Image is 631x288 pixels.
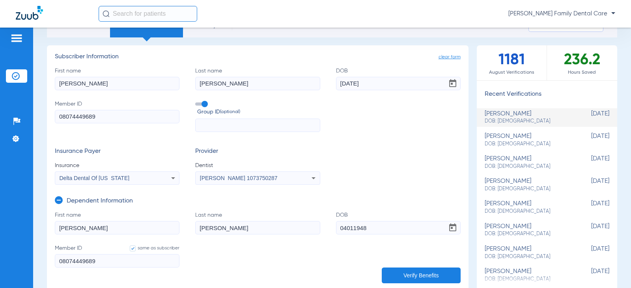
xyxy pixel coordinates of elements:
[570,133,609,147] span: [DATE]
[10,33,23,43] img: hamburger-icon
[485,200,570,215] div: [PERSON_NAME]
[477,69,547,76] span: August Verifications
[439,53,461,61] span: clear form
[570,223,609,238] span: [DATE]
[55,162,179,169] span: Insurance
[195,67,320,90] label: Last name
[200,175,278,181] span: [PERSON_NAME] 1073750287
[55,148,179,156] h3: Insurance Payer
[55,254,179,268] input: Member IDsame as subscriber
[547,45,617,80] div: 236.2
[485,268,570,282] div: [PERSON_NAME]
[55,67,179,90] label: First name
[485,230,570,238] span: DOB: [DEMOGRAPHIC_DATA]
[485,141,570,148] span: DOB: [DEMOGRAPHIC_DATA]
[485,163,570,170] span: DOB: [DEMOGRAPHIC_DATA]
[55,77,179,90] input: First name
[477,91,617,98] h3: Recent Verifications
[485,155,570,170] div: [PERSON_NAME]
[485,118,570,125] span: DOB: [DEMOGRAPHIC_DATA]
[197,108,320,116] span: Group ID
[55,100,179,132] label: Member ID
[485,133,570,147] div: [PERSON_NAME]
[195,162,320,169] span: Dentist
[55,221,179,234] input: First name
[445,76,461,91] button: Open calendar
[570,200,609,215] span: [DATE]
[485,186,570,193] span: DOB: [DEMOGRAPHIC_DATA]
[122,244,179,252] label: same as subscriber
[220,108,240,116] small: (optional)
[195,221,320,234] input: Last name
[570,110,609,125] span: [DATE]
[485,110,570,125] div: [PERSON_NAME]
[445,220,461,236] button: Open calendar
[55,244,179,268] label: Member ID
[485,178,570,192] div: [PERSON_NAME]
[55,53,461,61] h3: Subscriber Information
[336,67,461,90] label: DOB
[477,45,547,80] div: 1181
[55,110,179,123] input: Member ID
[485,223,570,238] div: [PERSON_NAME]
[547,69,617,76] span: Hours Saved
[382,268,461,283] button: Verify Benefits
[570,178,609,192] span: [DATE]
[570,268,609,282] span: [DATE]
[570,245,609,260] span: [DATE]
[67,197,133,205] h3: Dependent Information
[336,221,461,234] input: DOBOpen calendar
[103,10,110,17] img: Search Icon
[508,10,615,18] span: [PERSON_NAME] Family Dental Care
[60,175,130,181] span: Delta Dental Of [US_STATE]
[336,77,461,90] input: DOBOpen calendar
[195,77,320,90] input: Last name
[336,211,461,234] label: DOB
[99,6,197,22] input: Search for patients
[195,148,320,156] h3: Provider
[485,208,570,215] span: DOB: [DEMOGRAPHIC_DATA]
[16,6,43,20] img: Zuub Logo
[55,211,179,234] label: First name
[570,155,609,170] span: [DATE]
[195,211,320,234] label: Last name
[485,245,570,260] div: [PERSON_NAME]
[485,253,570,260] span: DOB: [DEMOGRAPHIC_DATA]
